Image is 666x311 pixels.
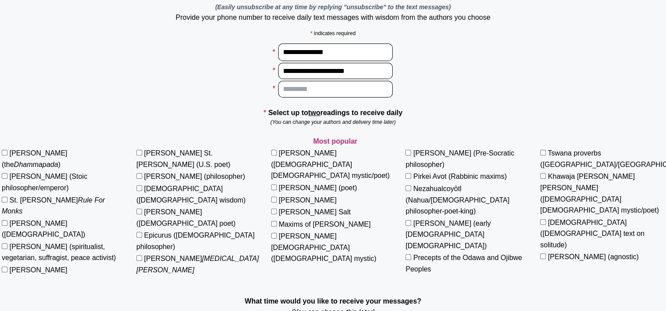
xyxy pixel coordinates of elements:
[405,149,514,168] label: [PERSON_NAME] (Pre-Socratic philosopher)
[308,109,320,116] u: two
[14,161,59,168] em: Dhammapada
[314,30,356,36] span: indicates required
[405,254,522,273] label: Precepts of the Odawa and Ojibwe Peoples
[279,196,337,204] label: [PERSON_NAME]
[136,255,259,274] label: [PERSON_NAME]
[540,219,644,249] label: [DEMOGRAPHIC_DATA] ([DEMOGRAPHIC_DATA] text on solitude)
[279,184,357,192] label: [PERSON_NAME] (poet)
[2,243,116,262] label: [PERSON_NAME] (spiritualist, vegetarian, suffragist, peace activist)
[136,149,230,168] label: [PERSON_NAME] St. [PERSON_NAME] (U.S. poet)
[136,208,235,227] label: [PERSON_NAME] ([DEMOGRAPHIC_DATA] poet)
[313,137,357,145] strong: Most popular
[271,149,390,179] label: [PERSON_NAME] ([DEMOGRAPHIC_DATA] [DEMOGRAPHIC_DATA] mystic/poet)
[2,149,67,168] label: [PERSON_NAME] (the )
[548,253,639,260] label: [PERSON_NAME] (agnostic)
[279,208,351,216] label: [PERSON_NAME] Salt
[279,221,371,228] label: Maxims of [PERSON_NAME]
[540,173,659,214] label: Khawaja [PERSON_NAME] [PERSON_NAME] ([DEMOGRAPHIC_DATA] [DEMOGRAPHIC_DATA] mystic/poet)
[2,173,87,192] label: [PERSON_NAME] (Stoic philosopher/emperor)
[144,173,245,180] label: [PERSON_NAME] (philosopher)
[271,232,376,262] label: [PERSON_NAME][DEMOGRAPHIC_DATA] ([DEMOGRAPHIC_DATA] mystic)
[136,231,254,250] label: Epicurus ([DEMOGRAPHIC_DATA] philosopher)
[405,220,491,250] label: [PERSON_NAME] (early [DEMOGRAPHIC_DATA] [DEMOGRAPHIC_DATA])
[136,185,246,204] label: [DEMOGRAPHIC_DATA] ([DEMOGRAPHIC_DATA] wisdom)
[245,297,421,305] strong: What time would you like to receive your messages?
[215,4,451,11] i: (Easily unsubscribe at any time by replying "unsubscribe" to the text messages)
[2,196,105,215] label: St. [PERSON_NAME]
[413,173,507,180] label: Pirkei Avot (Rabbinic maxims)
[270,119,396,125] em: (You can change your authors and delivery time later)
[2,220,85,239] label: [PERSON_NAME] ([DEMOGRAPHIC_DATA])
[9,266,67,274] label: [PERSON_NAME]
[405,185,509,215] label: Nezahualcoyōtl (Nahua/[DEMOGRAPHIC_DATA] philosopher-poet-king)
[268,109,402,116] strong: Select up to readings to receive daily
